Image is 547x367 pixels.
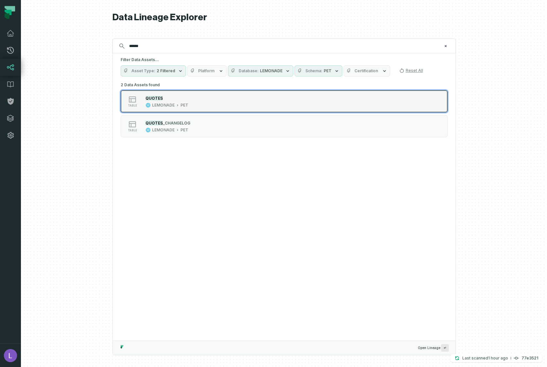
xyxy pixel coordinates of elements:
[239,68,259,74] span: Database
[121,57,448,62] h5: Filter Data Assets...
[260,68,282,74] span: LEMONADE
[152,103,175,108] div: LEMONADE
[145,121,163,125] mark: QUOTES
[145,96,163,101] mark: QUOTES
[451,354,542,362] button: Last scanned[DATE] 2:02:53 PM77e3521
[152,127,175,133] div: LEMONADE
[521,356,538,360] h4: 77e3521
[397,65,426,76] button: Reset All
[113,80,455,341] div: Suggestions
[121,65,186,76] button: Asset Type2 Filtered
[442,43,449,49] button: Clear search query
[344,65,390,76] button: Certification
[128,129,137,132] span: table
[462,355,508,361] p: Last scanned
[488,356,508,360] relative-time: Aug 12, 2025, 2:02 PM GMT+3
[131,68,155,74] span: Asset Type
[187,65,227,76] button: Platform
[112,12,456,23] h1: Data Lineage Explorer
[228,65,293,76] button: DatabaseLEMONADE
[324,68,332,74] span: PET
[121,90,448,112] button: tableLEMONADEPET
[121,115,448,137] button: tableLEMONADEPET
[180,127,188,133] div: PET
[180,103,188,108] div: PET
[4,349,17,362] img: avatar of Lucci Capeleanu
[198,68,214,74] span: Platform
[441,344,449,352] span: Press ↵ to add a new Data Asset to the graph
[295,65,342,76] button: SchemaPET
[354,68,378,74] span: Certification
[163,121,190,125] span: _CHANGELOG
[157,68,175,74] span: 2 Filtered
[128,104,137,107] span: table
[305,68,322,74] span: Schema
[121,80,448,146] div: 2 Data Assets found
[418,344,449,352] span: Open Lineage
